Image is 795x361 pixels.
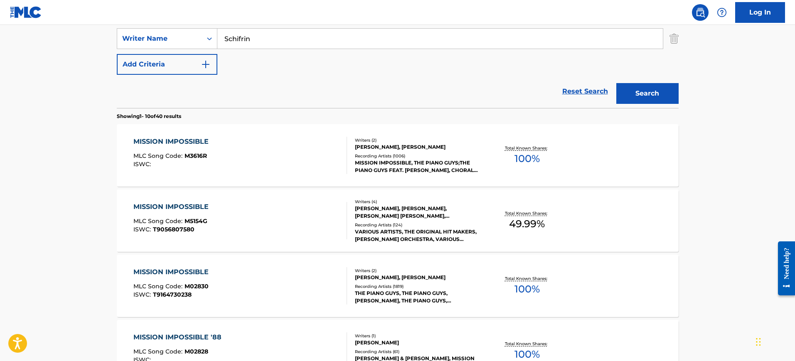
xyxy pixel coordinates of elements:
[717,7,727,17] img: help
[117,255,679,317] a: MISSION IMPOSSIBLEMLC Song Code:M02830ISWC:T9164730238Writers (2)[PERSON_NAME], [PERSON_NAME]Reco...
[153,226,194,233] span: T9056807580
[185,348,208,355] span: M02828
[133,282,185,290] span: MLC Song Code :
[355,268,480,274] div: Writers ( 2 )
[355,228,480,243] div: VARIOUS ARTISTS, THE ORIGINAL HIT MAKERS, [PERSON_NAME] ORCHESTRA, VARIOUS ARTISTS, [PERSON_NAME]...
[133,348,185,355] span: MLC Song Code :
[133,267,213,277] div: MISSION IMPOSSIBLE
[133,332,226,342] div: MISSION IMPOSSIBLE '88
[714,4,730,21] div: Help
[355,137,480,143] div: Writers ( 2 )
[133,202,213,212] div: MISSION IMPOSSIBLE
[117,2,679,108] form: Search Form
[735,2,785,23] a: Log In
[122,34,197,44] div: Writer Name
[355,153,480,159] div: Recording Artists ( 1006 )
[669,28,679,49] img: Delete Criterion
[355,143,480,151] div: [PERSON_NAME], [PERSON_NAME]
[514,151,540,166] span: 100 %
[117,189,679,252] a: MISSION IMPOSSIBLEMLC Song Code:M5154GISWC:T9056807580Writers (4)[PERSON_NAME], [PERSON_NAME], [P...
[117,113,181,120] p: Showing 1 - 10 of 40 results
[133,226,153,233] span: ISWC :
[355,290,480,305] div: THE PIANO GUYS, THE PIANO GUYS, [PERSON_NAME], THE PIANO GUYS, [PERSON_NAME], [PERSON_NAME] ([PER...
[133,152,185,160] span: MLC Song Code :
[355,339,480,346] div: [PERSON_NAME]
[772,235,795,302] iframe: Resource Center
[133,217,185,225] span: MLC Song Code :
[505,275,549,282] p: Total Known Shares:
[355,159,480,174] div: MISSION IMPOSSIBLE, THE PIANO GUYS;THE PIANO GUYS FEAT. [PERSON_NAME], CHORAL TRACKS LLC, [PERSON...
[185,282,209,290] span: M02830
[695,7,705,17] img: search
[756,329,761,354] div: Drag
[185,152,207,160] span: M3616R
[185,217,207,225] span: M5154G
[505,145,549,151] p: Total Known Shares:
[133,291,153,298] span: ISWC :
[133,137,213,147] div: MISSION IMPOSSIBLE
[505,210,549,216] p: Total Known Shares:
[133,160,153,168] span: ISWC :
[355,333,480,339] div: Writers ( 1 )
[117,124,679,187] a: MISSION IMPOSSIBLEMLC Song Code:M3616RISWC:Writers (2)[PERSON_NAME], [PERSON_NAME]Recording Artis...
[558,82,612,101] a: Reset Search
[10,6,42,18] img: MLC Logo
[509,216,545,231] span: 49.99 %
[355,349,480,355] div: Recording Artists ( 61 )
[692,4,709,21] a: Public Search
[505,341,549,347] p: Total Known Shares:
[153,291,192,298] span: T9164730238
[616,83,679,104] button: Search
[355,274,480,281] div: [PERSON_NAME], [PERSON_NAME]
[514,282,540,297] span: 100 %
[117,54,217,75] button: Add Criteria
[201,59,211,69] img: 9d2ae6d4665cec9f34b9.svg
[355,283,480,290] div: Recording Artists ( 1819 )
[355,222,480,228] div: Recording Artists ( 124 )
[355,205,480,220] div: [PERSON_NAME], [PERSON_NAME], [PERSON_NAME] [PERSON_NAME], [PERSON_NAME]
[355,199,480,205] div: Writers ( 4 )
[753,321,795,361] iframe: Chat Widget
